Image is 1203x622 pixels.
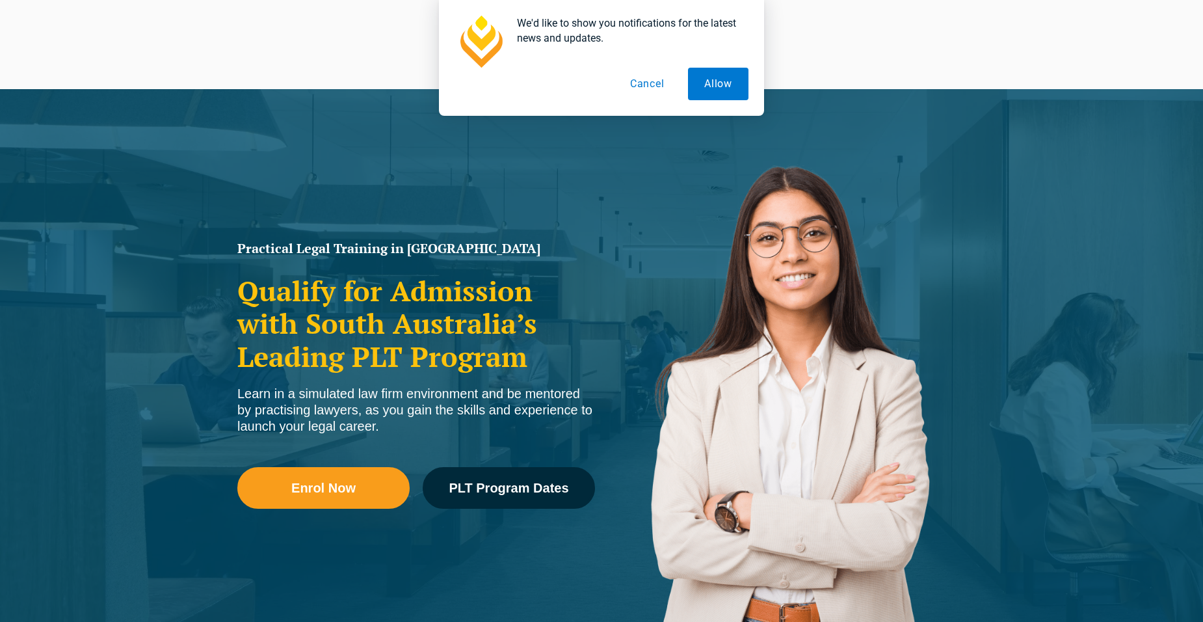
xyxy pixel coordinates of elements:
[455,16,507,68] img: notification icon
[291,481,356,494] span: Enrol Now
[237,386,595,435] div: Learn in a simulated law firm environment and be mentored by practising lawyers, as you gain the ...
[688,68,748,100] button: Allow
[237,275,595,373] h2: Qualify for Admission with South Australia’s Leading PLT Program
[237,242,595,255] h1: Practical Legal Training in [GEOGRAPHIC_DATA]
[423,467,595,509] a: PLT Program Dates
[614,68,681,100] button: Cancel
[237,467,410,509] a: Enrol Now
[507,16,748,46] div: We'd like to show you notifications for the latest news and updates.
[449,481,568,494] span: PLT Program Dates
